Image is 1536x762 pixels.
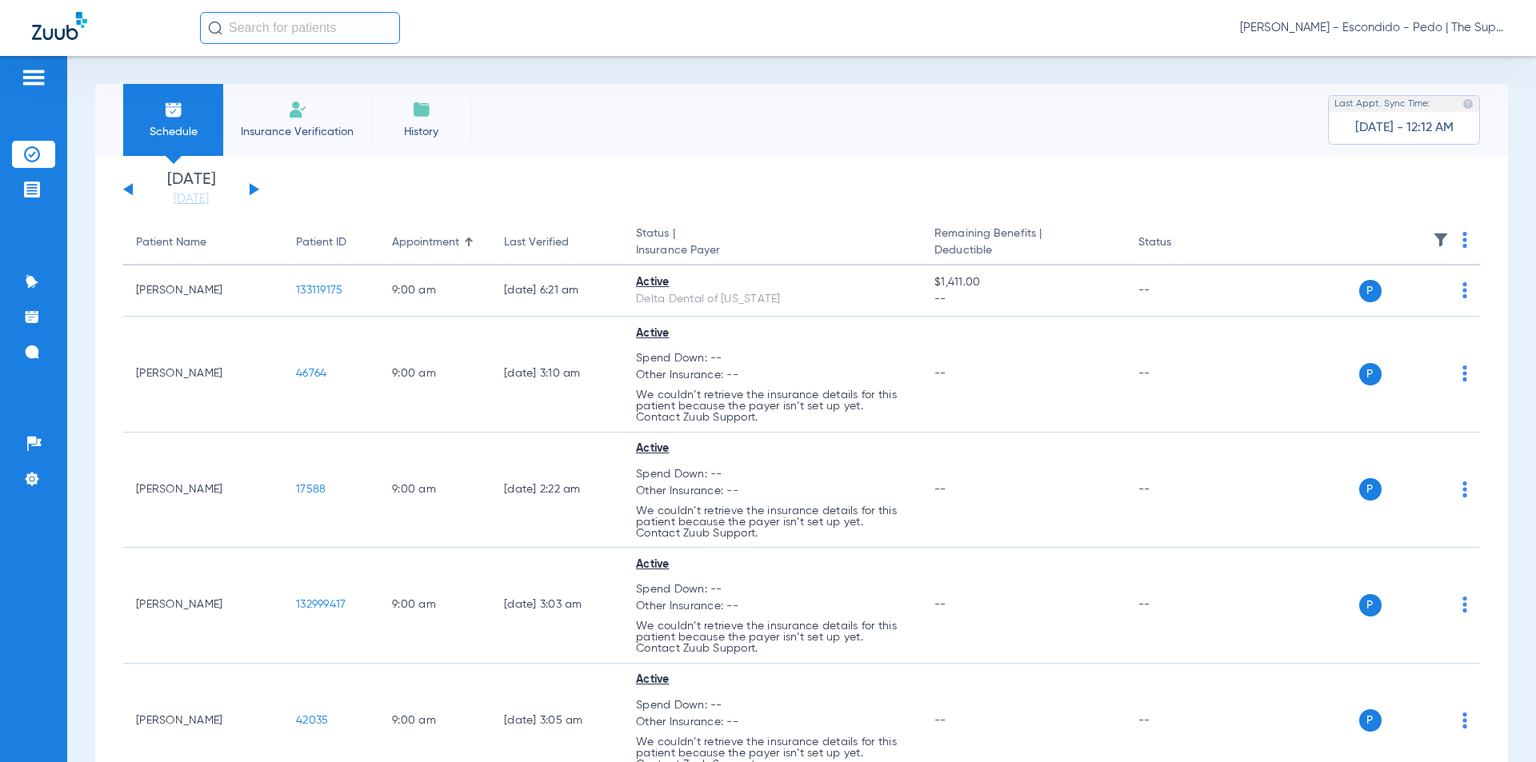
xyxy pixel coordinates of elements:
[123,548,283,664] td: [PERSON_NAME]
[1126,317,1234,433] td: --
[504,234,610,251] div: Last Verified
[1462,481,1467,497] img: group-dot-blue.svg
[636,483,909,500] span: Other Insurance: --
[123,265,283,317] td: [PERSON_NAME]
[208,21,222,35] img: Search Icon
[636,697,909,714] span: Spend Down: --
[934,715,946,726] span: --
[1359,478,1382,501] span: P
[636,620,909,654] p: We couldn’t retrieve the insurance details for this patient because the payer isn’t set up yet. C...
[1462,365,1467,381] img: group-dot-blue.svg
[136,234,206,251] div: Patient Name
[636,672,909,688] div: Active
[934,291,1112,308] span: --
[123,433,283,549] td: [PERSON_NAME]
[412,100,431,119] img: History
[922,221,1125,265] th: Remaining Benefits |
[491,265,623,317] td: [DATE] 6:21 AM
[636,466,909,483] span: Spend Down: --
[636,598,909,615] span: Other Insurance: --
[1456,685,1536,762] iframe: Chat Widget
[296,484,326,495] span: 17588
[934,484,946,495] span: --
[135,124,211,140] span: Schedule
[491,548,623,664] td: [DATE] 3:03 AM
[1359,709,1382,732] span: P
[934,599,946,610] span: --
[296,234,346,251] div: Patient ID
[623,221,922,265] th: Status |
[288,100,307,119] img: Manual Insurance Verification
[200,12,400,44] input: Search for patients
[21,68,46,87] img: hamburger-icon
[934,274,1112,291] span: $1,411.00
[636,581,909,598] span: Spend Down: --
[1462,98,1474,110] img: last sync help info
[636,274,909,291] div: Active
[636,350,909,367] span: Spend Down: --
[636,242,909,259] span: Insurance Payer
[392,234,478,251] div: Appointment
[383,124,459,140] span: History
[379,433,491,549] td: 9:00 AM
[1334,96,1430,112] span: Last Appt. Sync Time:
[636,557,909,573] div: Active
[296,715,328,726] span: 42035
[143,191,239,207] a: [DATE]
[1433,232,1449,248] img: filter.svg
[1462,596,1467,612] img: group-dot-blue.svg
[1359,363,1382,385] span: P
[136,234,270,251] div: Patient Name
[379,548,491,664] td: 9:00 AM
[235,124,359,140] span: Insurance Verification
[934,368,946,379] span: --
[1462,232,1467,248] img: group-dot-blue.svg
[296,234,366,251] div: Patient ID
[636,291,909,308] div: Delta Dental of [US_STATE]
[1126,548,1234,664] td: --
[1359,594,1382,616] span: P
[1126,433,1234,549] td: --
[1355,120,1454,136] span: [DATE] - 12:12 AM
[491,317,623,433] td: [DATE] 3:10 AM
[379,265,491,317] td: 9:00 AM
[1240,20,1504,36] span: [PERSON_NAME] - Escondido - Pedo | The Super Dentists
[636,441,909,457] div: Active
[392,234,459,251] div: Appointment
[164,100,183,119] img: Schedule
[296,285,342,296] span: 133119175
[636,389,909,423] p: We couldn’t retrieve the insurance details for this patient because the payer isn’t set up yet. C...
[1462,282,1467,298] img: group-dot-blue.svg
[143,172,239,207] li: [DATE]
[636,714,909,731] span: Other Insurance: --
[1126,265,1234,317] td: --
[1126,221,1234,265] th: Status
[296,368,326,379] span: 46764
[636,325,909,342] div: Active
[636,505,909,539] p: We couldn’t retrieve the insurance details for this patient because the payer isn’t set up yet. C...
[123,317,283,433] td: [PERSON_NAME]
[379,317,491,433] td: 9:00 AM
[504,234,569,251] div: Last Verified
[1359,280,1382,302] span: P
[636,367,909,384] span: Other Insurance: --
[32,12,87,40] img: Zuub Logo
[491,433,623,549] td: [DATE] 2:22 AM
[296,599,346,610] span: 132999417
[934,242,1112,259] span: Deductible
